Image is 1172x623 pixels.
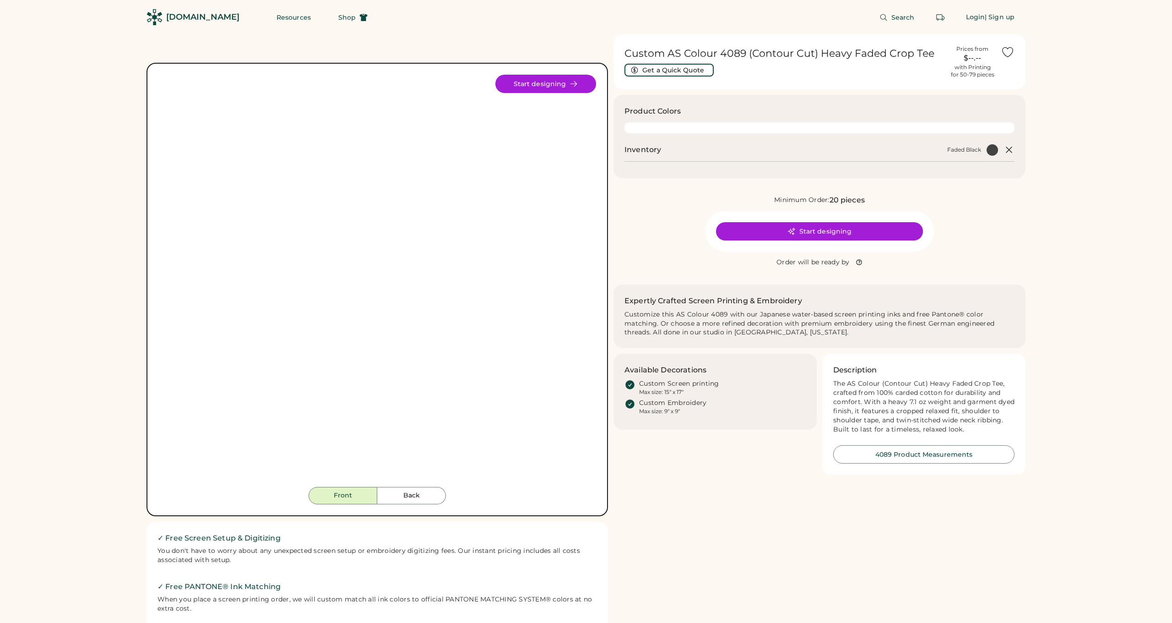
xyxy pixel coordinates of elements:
[171,75,583,487] img: 4089 - Faded Black Front Image
[377,487,446,504] button: Back
[624,144,661,155] h2: Inventory
[338,14,356,21] span: Shop
[639,408,680,415] div: Max size: 9" x 9"
[157,595,597,613] div: When you place a screen printing order, we will custom match all ink colors to official PANTONE M...
[639,388,684,396] div: Max size: 15" x 17"
[624,310,1015,338] div: Customize this AS Colour 4089 with our Japanese water-based screen printing inks and free Pantone...
[146,9,163,25] img: Rendered Logo - Screens
[774,196,830,205] div: Minimum Order:
[157,546,597,565] div: You don't have to worry about any unexpected screen setup or embroidery digitizing fees. Our inst...
[624,295,802,306] h2: Expertly Crafted Screen Printing & Embroidery
[624,64,714,77] button: Get a Quick Quote
[266,8,322,27] button: Resources
[624,47,944,60] h1: Custom AS Colour 4089 (Contour Cut) Heavy Faded Crop Tee
[868,8,926,27] button: Search
[716,222,923,240] button: Start designing
[833,445,1015,464] button: 4089 Product Measurements
[951,64,994,78] div: with Printing for 50-79 pieces
[947,146,981,153] div: Faded Black
[327,8,379,27] button: Shop
[639,399,706,408] div: Custom Embroidery
[931,8,950,27] button: Retrieve an order
[985,13,1015,22] div: | Sign up
[950,53,995,64] div: $--.--
[157,581,597,592] h2: ✓ Free PANTONE® Ink Matching
[639,379,719,388] div: Custom Screen printing
[891,14,915,21] span: Search
[966,13,985,22] div: Login
[624,365,706,376] h3: Available Decorations
[171,75,583,487] div: 4089 Style Image
[624,106,681,117] h3: Product Colors
[776,258,850,267] div: Order will be ready by
[830,195,865,206] div: 20 pieces
[309,487,377,504] button: Front
[495,75,596,93] button: Start designing
[833,379,1015,434] div: The AS Colour (Contour Cut) Heavy Faded Crop Tee, crafted from 100% carded cotton for durability ...
[166,11,239,23] div: [DOMAIN_NAME]
[956,45,988,53] div: Prices from
[833,365,877,376] h3: Description
[157,533,597,544] h2: ✓ Free Screen Setup & Digitizing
